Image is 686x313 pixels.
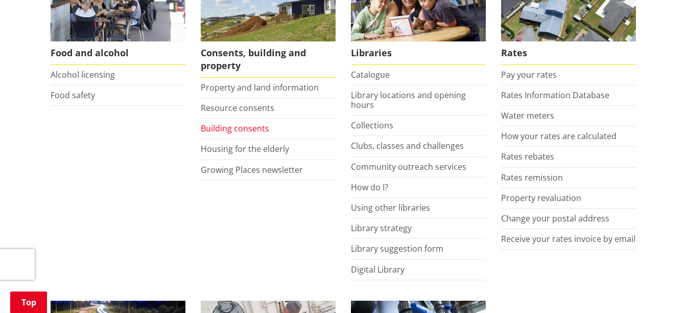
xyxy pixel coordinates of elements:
[501,233,635,244] a: Receive your rates invoice by email
[501,192,581,204] a: Property revaluation
[351,264,405,275] a: Digital Library
[351,120,393,131] a: Collections
[201,82,319,93] a: Property and land information
[51,69,115,80] a: Alcohol licensing
[351,41,486,65] span: Libraries
[351,140,464,151] a: Clubs, classes and challenges
[351,243,443,254] a: Library suggestion form
[351,161,466,172] a: Community outreach services
[501,151,554,162] a: Rates rebates
[501,69,557,80] a: Pay your rates
[501,172,563,183] a: Rates remission
[51,41,185,65] span: Food and alcohol
[201,123,269,134] a: Building consents
[639,270,676,307] iframe: Messenger Launcher
[201,41,336,78] span: Consents, building and property
[501,90,609,101] a: Rates Information Database
[351,69,390,80] a: Catalogue
[201,164,303,175] a: Growing Places newsletter
[201,143,289,154] a: Housing for the elderly
[351,222,412,234] a: Library strategy
[351,90,466,110] a: Library locations and opening hours
[351,182,388,193] a: How do I?
[201,102,274,114] a: Resource consents
[351,202,430,213] a: Using other libraries
[501,213,609,224] a: Change your postal address
[10,292,47,313] a: Top
[501,130,617,142] a: How your rates are calculated
[501,41,636,65] span: Rates
[501,110,554,121] a: Water meters
[51,90,95,101] a: Food safety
